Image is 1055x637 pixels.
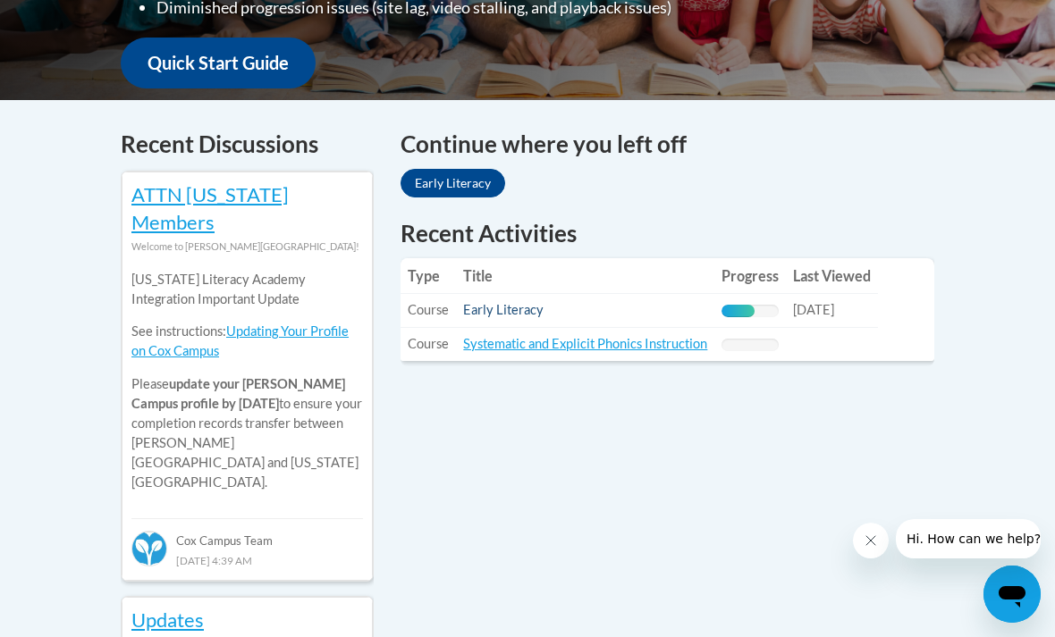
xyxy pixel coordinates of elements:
[131,237,363,256] div: Welcome to [PERSON_NAME][GEOGRAPHIC_DATA]!
[896,519,1041,558] iframe: Message from company
[401,169,505,197] a: Early Literacy
[121,127,374,162] h4: Recent Discussions
[401,127,934,162] h4: Continue where you left off
[131,322,363,361] p: See instructions:
[714,258,786,294] th: Progress
[131,182,289,234] a: ATTN [US_STATE] Members
[131,376,345,411] b: update your [PERSON_NAME] Campus profile by [DATE]
[131,256,363,506] div: Please to ensure your completion records transfer between [PERSON_NAME][GEOGRAPHIC_DATA] and [US_...
[131,518,363,550] div: Cox Campus Team
[786,258,878,294] th: Last Viewed
[121,38,316,88] a: Quick Start Guide
[456,258,714,294] th: Title
[131,608,204,632] a: Updates
[131,531,167,566] img: Cox Campus Team
[131,270,363,309] p: [US_STATE] Literacy Academy Integration Important Update
[722,305,755,317] div: Progress, %
[131,323,349,358] a: Updating Your Profile on Cox Campus
[408,302,449,317] span: Course
[131,550,363,570] div: [DATE] 4:39 AM
[793,302,834,317] span: [DATE]
[401,217,934,249] h1: Recent Activities
[853,523,889,558] iframe: Close message
[408,336,449,351] span: Course
[463,336,707,351] a: Systematic and Explicit Phonics Instruction
[983,566,1041,623] iframe: Button to launch messaging window
[463,302,544,317] a: Early Literacy
[401,258,456,294] th: Type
